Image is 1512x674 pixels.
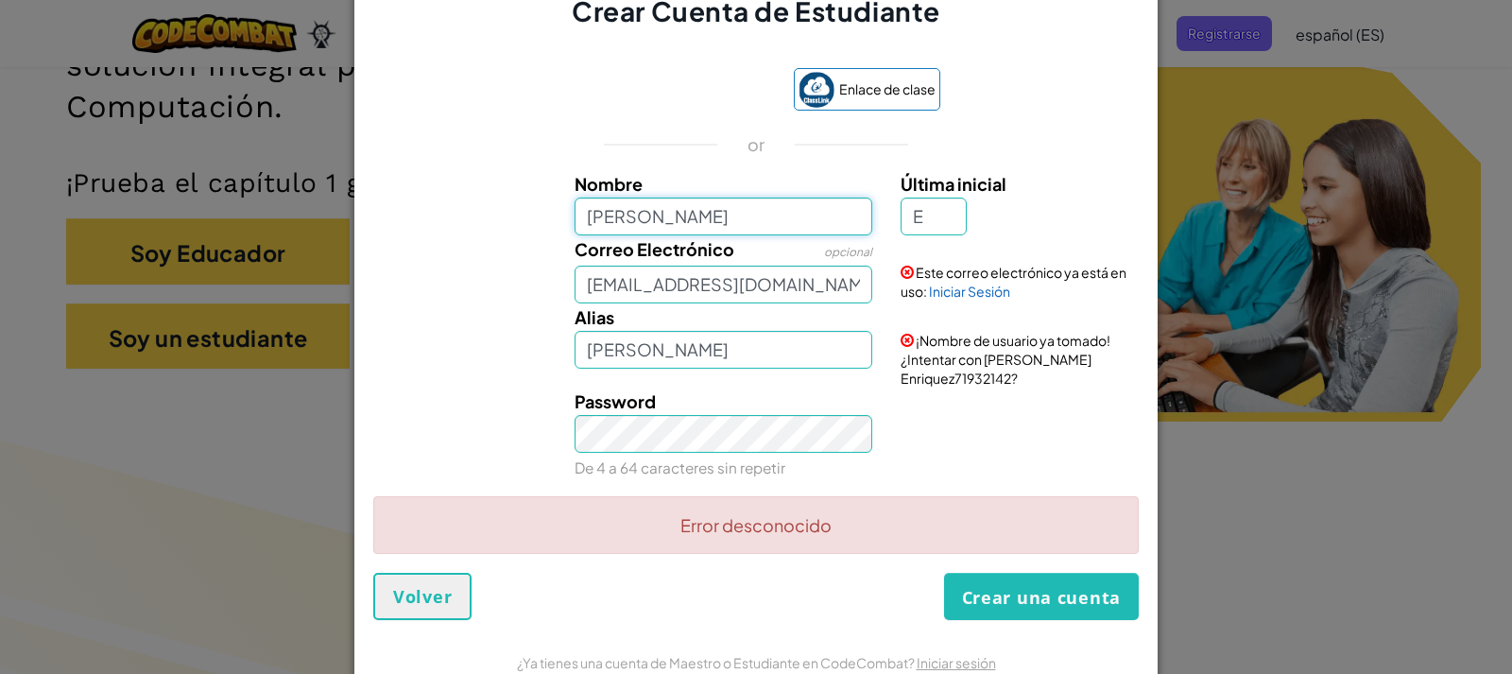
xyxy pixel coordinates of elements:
font: Error desconocido [680,514,832,536]
font: Crear una cuenta [962,587,1121,610]
button: Crear una cuenta [944,573,1139,619]
font: ¿Ya tienes una cuenta de Maestro o Estudiante en CodeCombat? [517,654,915,671]
p: or [747,133,765,156]
span: opcional [824,245,872,259]
img: classlink-logo-small.png [799,72,834,108]
font: ¡Nombre de usuario ya tomado! ¿Intentar con [PERSON_NAME] Enriquez71932142? [901,332,1110,387]
a: Iniciar sesión [917,654,996,671]
span: Correo Electrónico [575,238,734,260]
span: Alias [575,306,614,328]
span: Password [575,390,656,412]
span: Nombre [575,173,643,195]
button: Volver [373,573,472,620]
span: Volver [393,585,452,608]
iframe: Botón de acceso con Google [563,71,784,112]
a: Iniciar Sesión [929,283,1010,300]
font: Enlace de clase [839,80,936,97]
small: De 4 a 64 caracteres sin repetir [575,458,785,476]
span: Última inicial [901,173,1006,195]
span: Este correo electrónico ya está en uso: [901,264,1126,300]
